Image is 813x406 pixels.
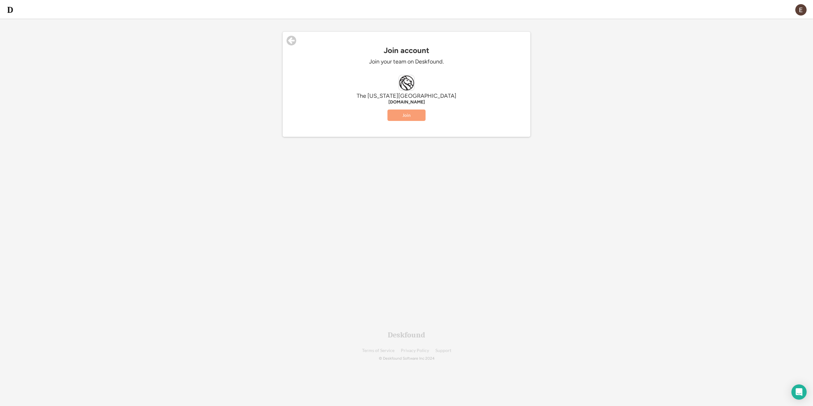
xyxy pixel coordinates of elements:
[388,331,425,339] div: Deskfound
[387,110,426,121] button: Join
[401,348,429,353] a: Privacy Policy
[6,6,14,14] img: d-whitebg.png
[311,100,502,105] div: [DOMAIN_NAME]
[283,46,530,55] div: Join account
[311,92,502,100] div: The [US_STATE][GEOGRAPHIC_DATA]
[399,75,414,90] img: nypl.org
[791,384,807,400] div: Open Intercom Messenger
[362,348,394,353] a: Terms of Service
[435,348,451,353] a: Support
[795,4,807,16] img: ACg8ocJh-lQYhoOeDst_TMKWbHeM_eCNTDKtW2eBKe0eA7Ko2QFhCQ0=s96-c
[311,58,502,65] div: Join your team on Deskfound.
